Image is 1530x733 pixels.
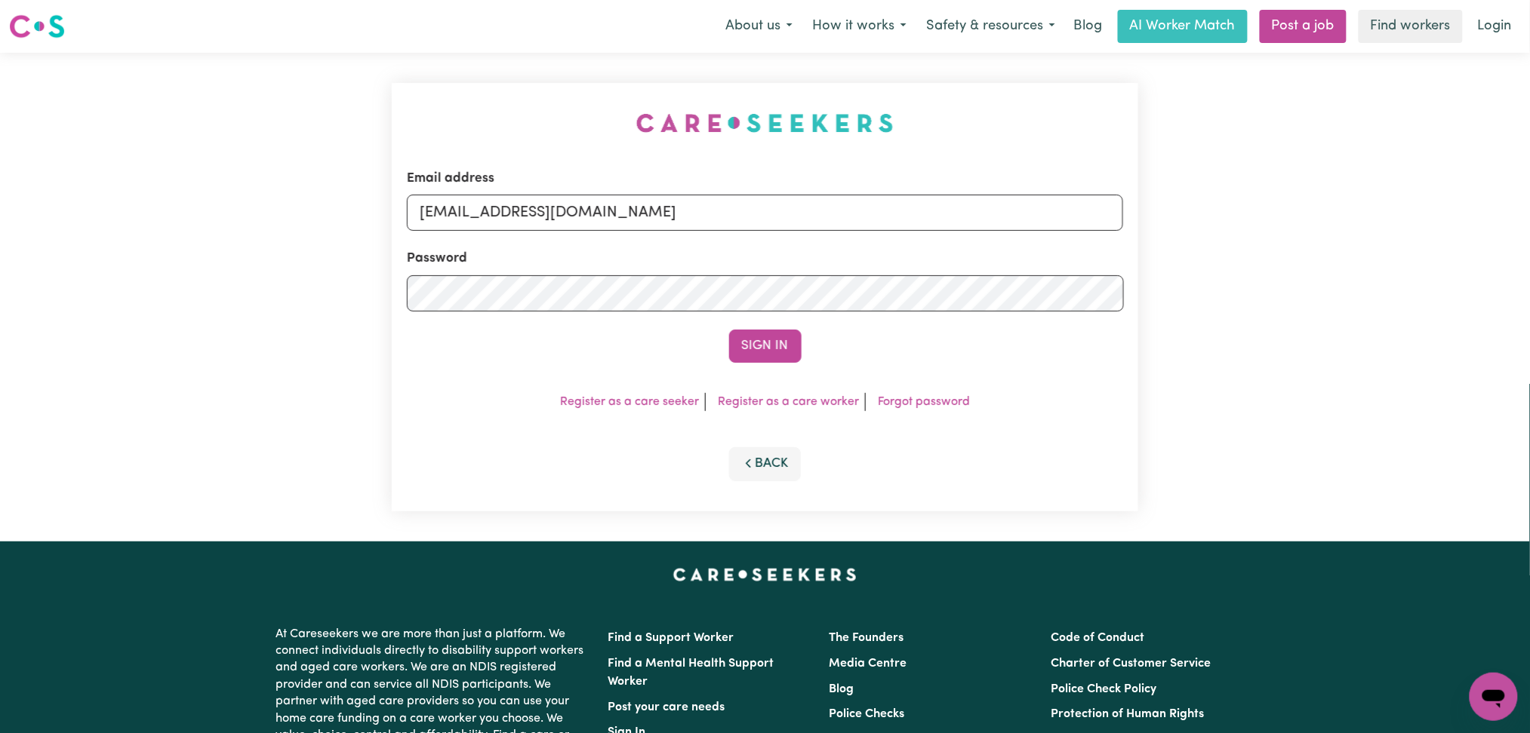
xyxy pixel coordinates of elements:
button: About us [716,11,802,42]
a: Post a job [1260,10,1347,43]
button: How it works [802,11,916,42]
a: Charter of Customer Service [1051,658,1211,670]
a: Protection of Human Rights [1051,708,1204,720]
a: Media Centre [830,658,907,670]
iframe: Button to launch messaging window [1470,673,1518,721]
a: Blog [830,683,854,695]
a: The Founders [830,632,904,644]
a: Blog [1065,10,1112,43]
a: Police Check Policy [1051,683,1156,695]
a: Login [1469,10,1521,43]
a: AI Worker Match [1118,10,1248,43]
a: Code of Conduct [1051,632,1144,644]
a: Forgot password [878,396,970,408]
a: Find workers [1359,10,1463,43]
a: Police Checks [830,708,905,720]
label: Password [407,249,467,268]
a: Register as a care worker [718,396,859,408]
input: Email address [407,195,1124,231]
img: Careseekers logo [9,13,65,40]
a: Find a Mental Health Support Worker [608,658,774,688]
button: Sign In [729,330,802,363]
button: Back [729,447,802,480]
a: Careseekers home page [673,569,857,581]
a: Find a Support Worker [608,632,734,644]
label: Email address [407,169,494,189]
button: Safety & resources [916,11,1065,42]
a: Post your care needs [608,701,725,713]
a: Register as a care seeker [560,396,699,408]
a: Careseekers logo [9,9,65,44]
